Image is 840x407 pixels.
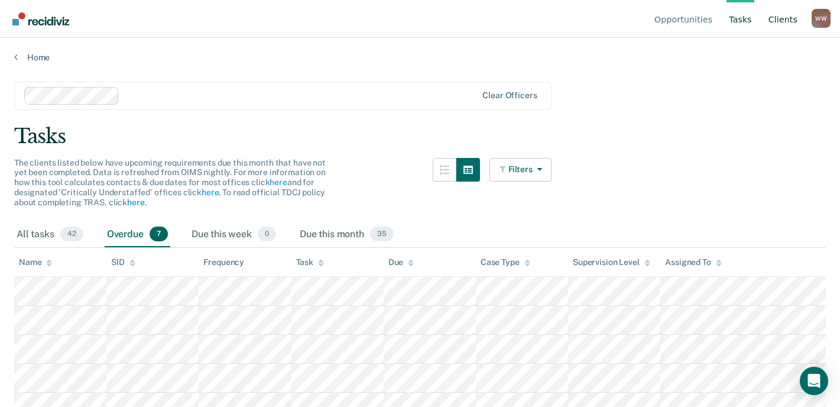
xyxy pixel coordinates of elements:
div: Clear officers [482,91,537,101]
a: here [127,198,144,207]
div: Overdue7 [105,222,170,248]
div: SID [111,257,135,267]
div: Due this week0 [189,222,278,248]
span: 35 [370,227,394,242]
div: Due this month35 [297,222,396,248]
span: 42 [60,227,83,242]
div: Name [19,257,52,267]
div: Frequency [203,257,244,267]
span: 0 [258,227,276,242]
a: Home [14,52,826,63]
span: 7 [150,227,168,242]
div: All tasks42 [14,222,86,248]
div: Assigned To [665,257,721,267]
span: The clients listed below have upcoming requirements due this month that have not yet been complet... [14,158,326,207]
div: W W [812,9,831,28]
div: Tasks [14,124,826,148]
div: Supervision Level [573,257,650,267]
button: Filters [489,158,552,182]
div: Due [388,257,414,267]
button: Profile dropdown button [812,9,831,28]
a: here [202,188,219,197]
div: Open Intercom Messenger [800,367,828,395]
div: Case Type [481,257,530,267]
img: Recidiviz [12,12,69,25]
a: here [270,177,287,187]
div: Task [296,257,324,267]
